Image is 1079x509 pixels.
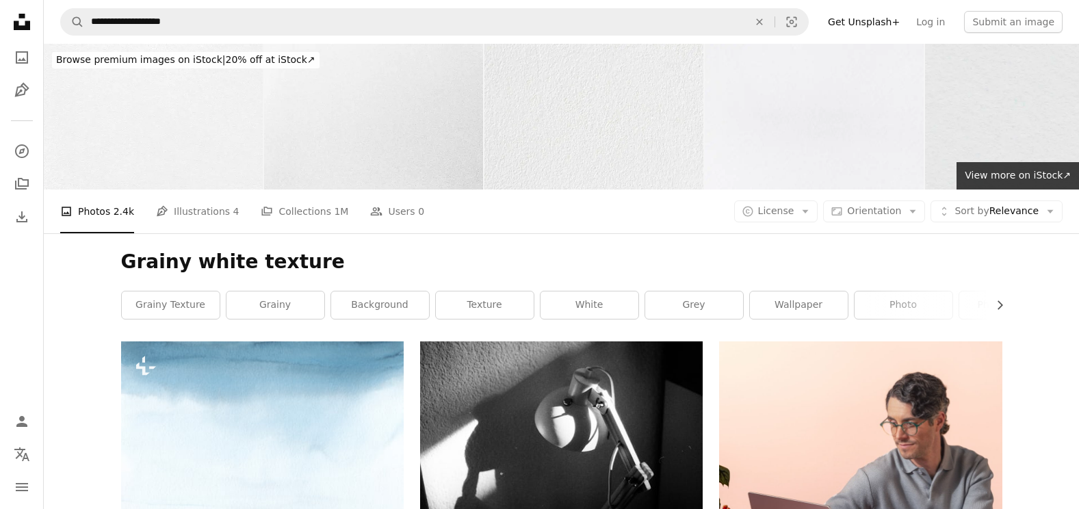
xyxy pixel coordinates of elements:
span: View more on iStock ↗ [965,170,1071,181]
img: White Smoke Concrete Wall Texture For Background And Design. [484,44,703,190]
a: background [331,291,429,319]
span: 1M [334,204,348,219]
span: Relevance [954,205,1039,218]
button: Language [8,441,36,468]
span: 20% off at iStock ↗ [56,54,315,65]
button: Menu [8,473,36,501]
a: photo [855,291,952,319]
a: Illustrations [8,77,36,104]
a: Download History [8,203,36,231]
a: texture [436,291,534,319]
a: wallpaper [750,291,848,319]
a: Log in [908,11,953,33]
a: grainy [226,291,324,319]
span: 0 [418,204,424,219]
a: Browse premium images on iStock|20% off at iStock↗ [44,44,328,77]
a: Log in / Sign up [8,408,36,435]
button: Visual search [775,9,808,35]
span: Browse premium images on iStock | [56,54,225,65]
a: View more on iStock↗ [957,162,1079,190]
span: License [758,205,794,216]
form: Find visuals sitewide [60,8,809,36]
button: License [734,200,818,222]
a: grey [645,291,743,319]
h1: Grainy white texture [121,250,1002,274]
a: Photos [8,44,36,71]
button: Clear [744,9,775,35]
a: Users 0 [370,190,424,233]
a: grainy texture [122,291,220,319]
a: Explore [8,138,36,165]
img: Background White Glitter Foil Christmas New Year Winter Abstract Glittering Particle Silver Gray ... [44,44,263,190]
img: Recycled paper texture background in cyan turquoise teal aqua green blue mint vintage retro color... [264,44,483,190]
span: Sort by [954,205,989,216]
a: Illustrations 4 [156,190,239,233]
a: Collections [8,170,36,198]
a: Get Unsplash+ [820,11,908,33]
button: Submit an image [964,11,1063,33]
button: scroll list to the right [987,291,1002,319]
a: Collections 1M [261,190,348,233]
span: 4 [233,204,239,219]
a: white [541,291,638,319]
button: Orientation [823,200,925,222]
button: Sort byRelevance [931,200,1063,222]
span: Orientation [847,205,901,216]
a: a watercolor painting of a blue sky with clouds [121,434,404,447]
a: silver and black study lamp [420,429,703,441]
a: photography [959,291,1057,319]
img: Rough white paper texture [705,44,924,190]
button: Search Unsplash [61,9,84,35]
